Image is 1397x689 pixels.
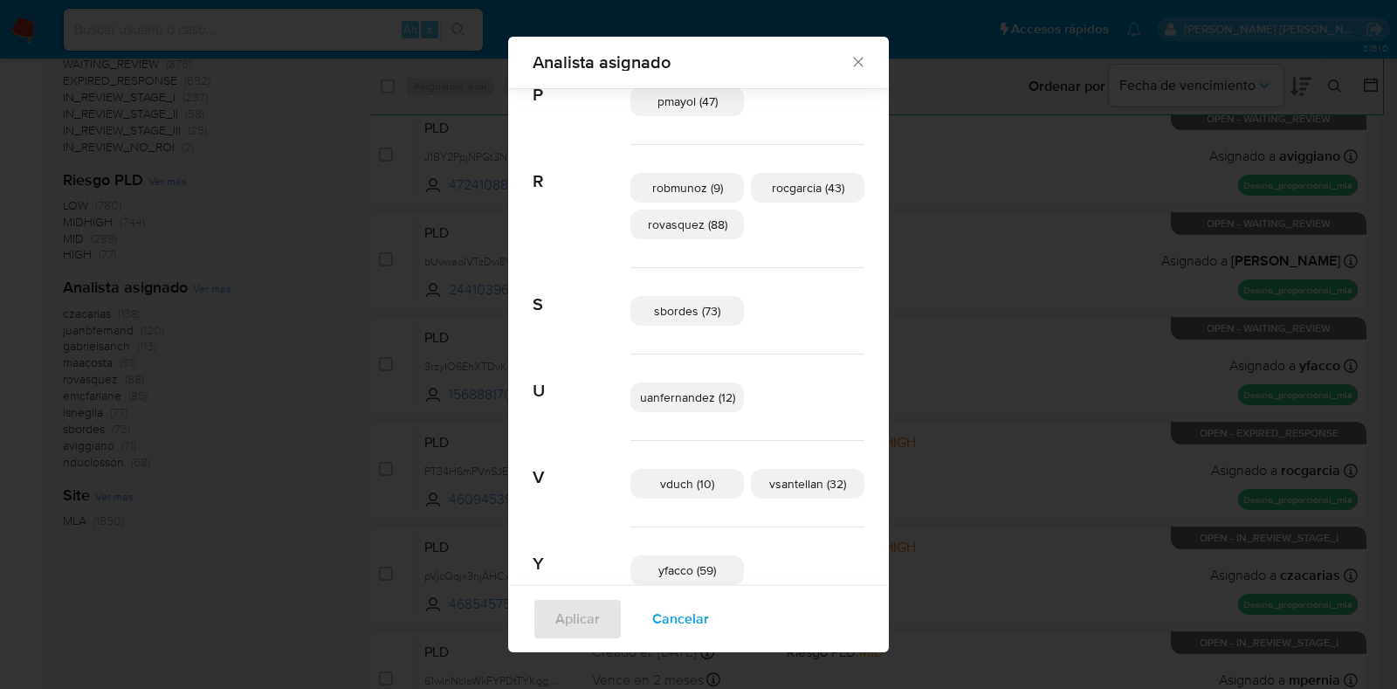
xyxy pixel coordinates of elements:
div: vsantellan (32) [751,469,864,499]
div: vduch (10) [630,469,744,499]
span: V [533,441,630,488]
span: R [533,145,630,192]
span: robmunoz (9) [652,179,723,196]
span: vsantellan (32) [769,475,846,493]
span: yfacco (59) [658,562,716,579]
div: robmunoz (9) [630,173,744,203]
span: Analista asignado [533,53,850,71]
div: yfacco (59) [630,555,744,585]
span: pmayol (47) [657,93,718,110]
span: rovasquez (88) [648,216,727,233]
div: rocgarcia (43) [751,173,864,203]
span: rocgarcia (43) [772,179,844,196]
div: rovasquez (88) [630,210,744,239]
span: uanfernandez (12) [640,389,735,406]
span: Cancelar [652,600,709,638]
div: uanfernandez (12) [630,382,744,412]
span: U [533,355,630,402]
span: sbordes (73) [654,302,720,320]
div: sbordes (73) [630,296,744,326]
div: pmayol (47) [630,86,744,116]
button: Cancelar [630,598,732,640]
span: vduch (10) [660,475,714,493]
button: Cerrar [850,53,865,69]
span: Y [533,527,630,575]
span: S [533,268,630,315]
